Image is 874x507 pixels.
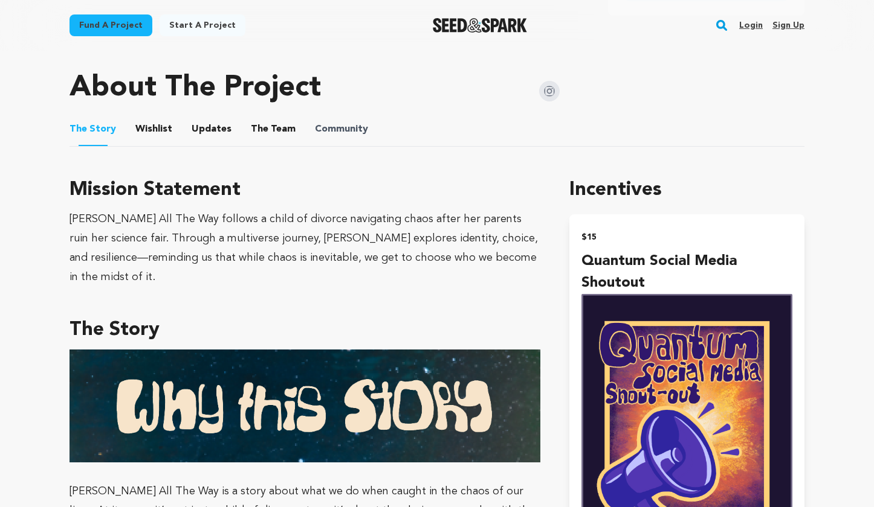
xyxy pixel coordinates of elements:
[70,122,87,136] span: The
[433,18,528,33] a: Seed&Spark Homepage
[70,349,540,462] img: 1755301893-WTS_blue_offwhite.PNG
[433,18,528,33] img: Seed&Spark Logo Dark Mode
[581,229,792,246] h2: $15
[315,122,368,136] span: Community
[70,122,116,136] span: Story
[135,122,172,136] span: Wishlist
[70,74,321,103] h1: About The Project
[160,14,245,36] a: Start a project
[539,81,560,101] img: Seed&Spark Instagram Icon
[70,209,540,287] div: [PERSON_NAME] All The Way follows a child of divorce navigating chaos after her parents ruin her ...
[251,122,268,136] span: The
[739,16,763,35] a: Login
[70,176,540,205] h3: Mission Statement
[70,316,540,345] h3: The Story
[569,176,804,205] h1: Incentives
[772,16,804,35] a: Sign up
[581,250,792,294] h4: Quantum Social Media Shoutout
[192,122,231,136] span: Updates
[251,122,296,136] span: Team
[70,14,152,36] a: Fund a project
